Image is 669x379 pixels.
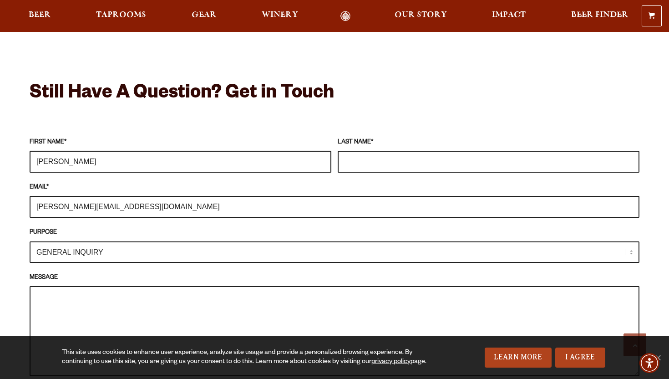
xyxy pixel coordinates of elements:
[96,11,146,19] span: Taprooms
[30,138,331,148] label: FIRST NAME
[46,184,49,191] abbr: required
[623,333,646,356] a: Scroll to top
[30,273,639,283] label: MESSAGE
[485,348,552,368] a: Learn More
[395,11,447,19] span: Our Story
[192,11,217,19] span: Gear
[186,11,223,21] a: Gear
[29,11,51,19] span: Beer
[329,11,363,21] a: Odell Home
[30,83,639,105] h2: Still Have A Question? Get in Touch
[30,228,639,238] label: PURPOSE
[371,139,373,146] abbr: required
[565,11,634,21] a: Beer Finder
[64,139,66,146] abbr: required
[62,348,436,367] div: This site uses cookies to enhance user experience, analyze site usage and provide a personalized ...
[389,11,453,21] a: Our Story
[256,11,304,21] a: Winery
[555,348,605,368] a: I Agree
[492,11,526,19] span: Impact
[571,11,628,19] span: Beer Finder
[30,183,639,193] label: EMAIL
[90,11,152,21] a: Taprooms
[371,359,411,366] a: privacy policy
[23,11,57,21] a: Beer
[338,138,639,148] label: LAST NAME
[262,11,298,19] span: Winery
[486,11,532,21] a: Impact
[639,353,659,373] div: Accessibility Menu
